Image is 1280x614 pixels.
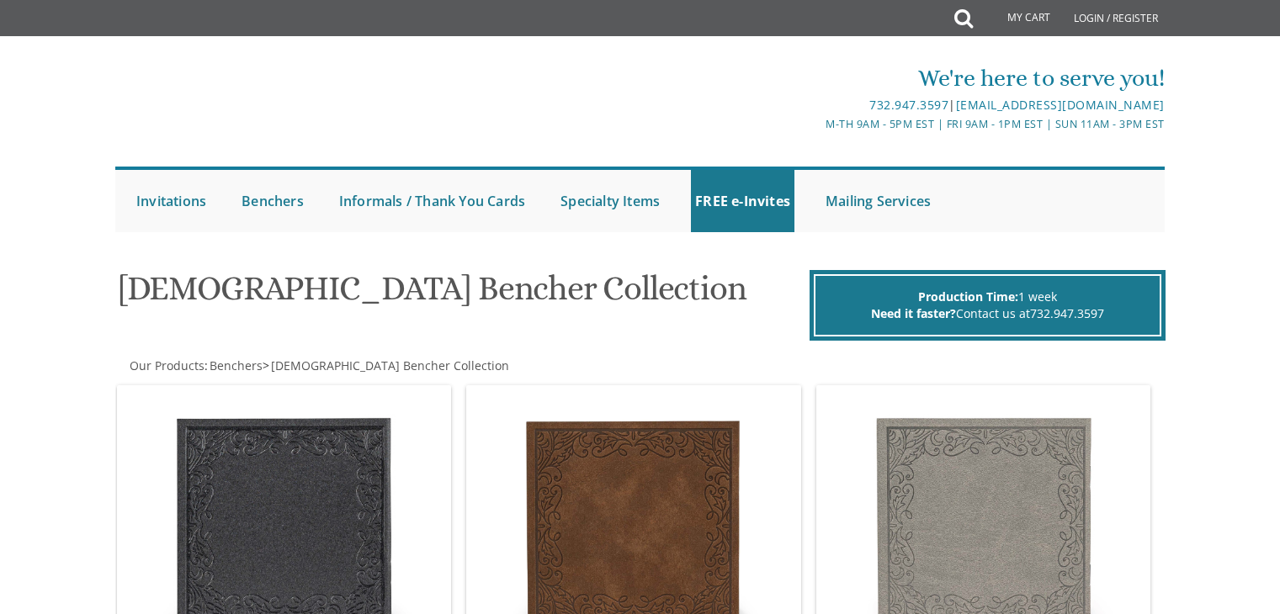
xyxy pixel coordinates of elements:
[814,274,1161,336] div: 1 week Contact us at
[971,2,1062,35] a: My Cart
[128,357,204,373] a: Our Products
[956,97,1165,113] a: [EMAIL_ADDRESS][DOMAIN_NAME]
[271,357,509,373] span: [DEMOGRAPHIC_DATA] Bencher Collection
[132,170,210,232] a: Invitations
[556,170,664,232] a: Specialty Items
[466,61,1165,95] div: We're here to serve you!
[691,170,794,232] a: FREE e-Invites
[871,305,956,321] span: Need it faster?
[869,97,948,113] a: 732.947.3597
[466,95,1165,115] div: |
[269,357,509,373] a: [DEMOGRAPHIC_DATA] Bencher Collection
[821,170,935,232] a: Mailing Services
[208,357,263,373] a: Benchers
[335,170,529,232] a: Informals / Thank You Cards
[119,270,805,320] h1: [DEMOGRAPHIC_DATA] Bencher Collection
[263,357,509,373] span: >
[466,115,1165,133] div: M-Th 9am - 5pm EST | Fri 9am - 1pm EST | Sun 11am - 3pm EST
[210,357,263,373] span: Benchers
[918,288,1018,304] span: Production Time:
[115,357,640,374] div: :
[237,170,308,232] a: Benchers
[1030,305,1104,321] a: 732.947.3597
